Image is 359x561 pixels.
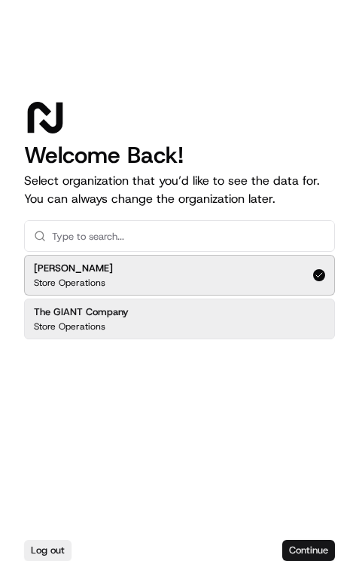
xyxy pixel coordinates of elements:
h2: [PERSON_NAME] [34,262,113,275]
p: Select organization that you’d like to see the data for. You can always change the organization l... [24,172,335,208]
h2: The GIANT Company [34,305,129,319]
input: Type to search... [52,221,325,251]
div: Suggestions [24,252,335,342]
button: Log out [24,540,71,561]
p: Store Operations [34,277,105,289]
button: Continue [282,540,335,561]
h1: Welcome Back! [24,142,335,169]
p: Store Operations [34,320,105,333]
